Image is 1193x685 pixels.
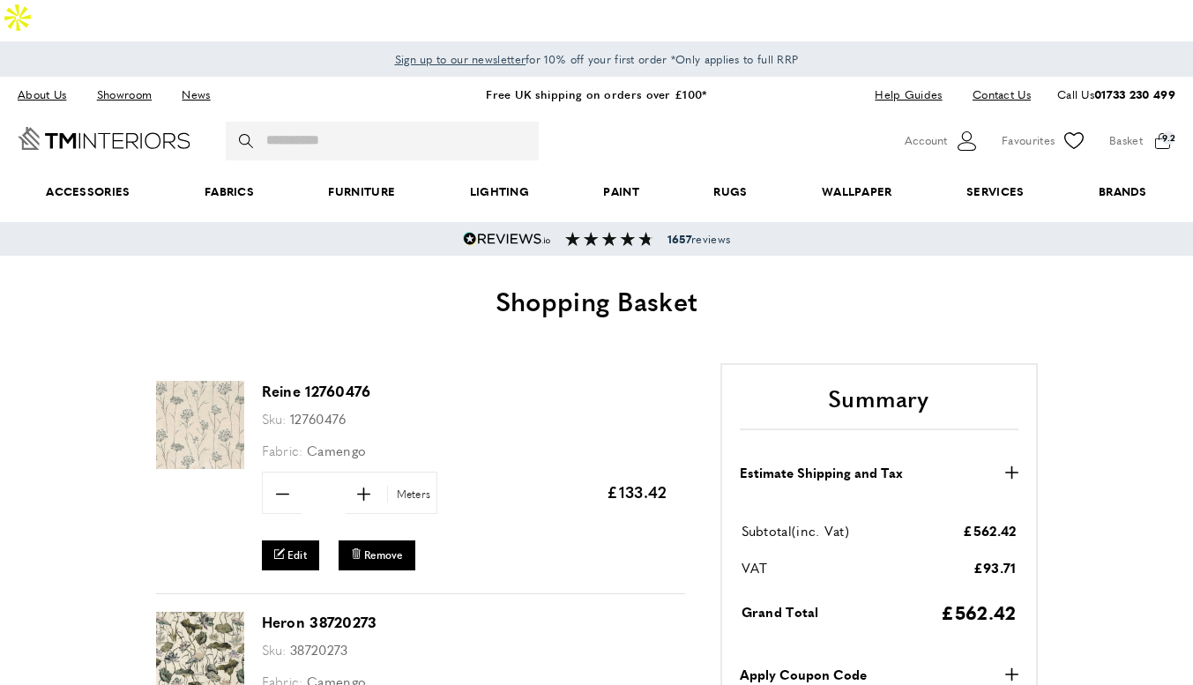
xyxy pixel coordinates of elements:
strong: Estimate Shipping and Tax [740,462,903,483]
a: Paint [566,165,676,219]
a: Contact Us [959,83,1031,107]
a: Fabrics [168,165,292,219]
span: Meters [387,486,436,503]
p: Call Us [1057,86,1175,104]
span: Sku: [262,409,287,428]
a: Showroom [84,83,165,107]
span: Account [905,131,947,150]
img: Reine 12760476 [156,381,244,469]
span: £562.42 [963,521,1016,540]
a: Go to Home page [18,127,190,150]
a: Reine 12760476 [156,457,244,472]
span: Sku: [262,640,287,659]
span: £93.71 [973,558,1017,577]
span: VAT [742,558,768,577]
button: Estimate Shipping and Tax [740,462,1018,483]
a: Help Guides [861,83,955,107]
span: reviews [667,232,730,246]
a: Edit Reine 12760476 [262,540,320,570]
button: Search [239,122,257,160]
a: Rugs [676,165,785,219]
a: 01733 230 499 [1094,86,1175,102]
h2: Summary [740,383,1018,430]
span: Accessories [9,165,168,219]
span: Edit [287,547,307,562]
span: Grand Total [742,602,819,621]
a: Furniture [291,165,432,219]
span: Fabric: [262,441,303,459]
span: Camengo [307,441,366,459]
a: About Us [18,83,79,107]
button: Customer Account [905,128,980,154]
span: £562.42 [941,599,1016,625]
a: Heron 38720273 [262,612,377,632]
a: Favourites [1002,128,1087,154]
strong: Apply Coupon Code [740,664,867,685]
a: Reine 12760476 [262,381,371,401]
span: £133.42 [607,480,667,503]
span: Shopping Basket [496,281,698,319]
span: Favourites [1002,131,1055,150]
span: Sign up to our newsletter [395,51,526,67]
img: Reviews section [565,232,653,246]
span: 12760476 [290,409,346,428]
a: Brands [1062,165,1184,219]
span: Subtotal [742,521,792,540]
a: Services [929,165,1062,219]
span: 38720273 [290,640,347,659]
a: Sign up to our newsletter [395,50,526,68]
img: Reviews.io 5 stars [463,232,551,246]
strong: 1657 [667,231,691,247]
button: Apply Coupon Code [740,664,1018,685]
a: News [168,83,223,107]
a: Free UK shipping on orders over £100* [486,86,706,102]
button: Remove Reine 12760476 [339,540,415,570]
span: for 10% off your first order *Only applies to full RRP [395,51,799,67]
span: (inc. Vat) [792,521,849,540]
a: Lighting [432,165,566,219]
a: Wallpaper [785,165,929,219]
span: Remove [364,547,403,562]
